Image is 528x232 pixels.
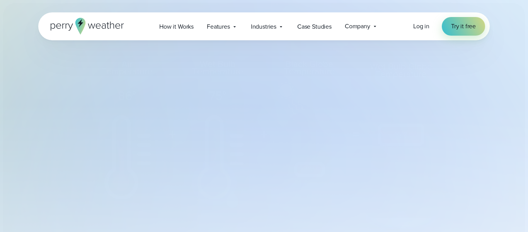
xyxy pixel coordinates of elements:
span: Company [345,22,370,31]
span: Try it free [451,22,476,31]
span: Industries [251,22,276,31]
a: Log in [413,22,429,31]
span: How it Works [159,22,194,31]
a: Case Studies [291,19,338,34]
span: Case Studies [297,22,332,31]
span: Features [207,22,230,31]
a: Try it free [442,17,485,36]
a: How it Works [153,19,200,34]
